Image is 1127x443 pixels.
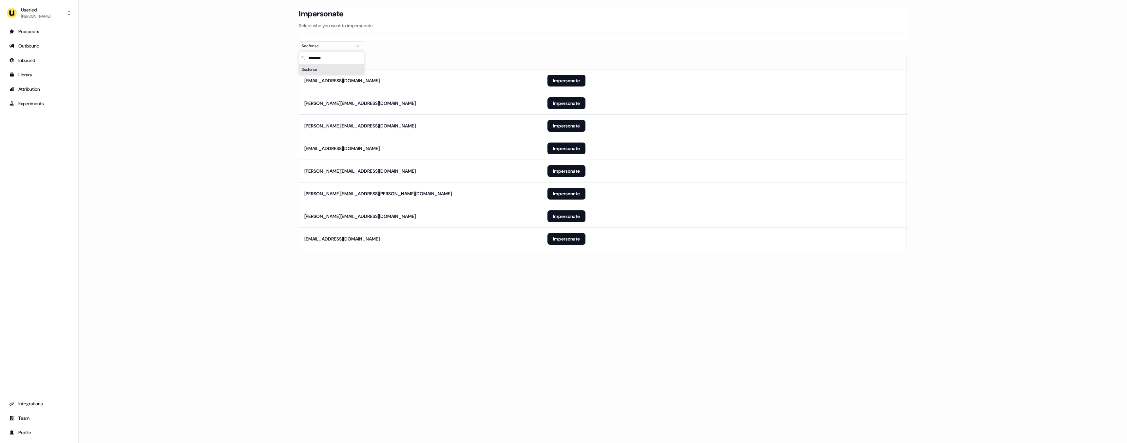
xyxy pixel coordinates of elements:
[9,57,69,64] div: Inbound
[299,22,907,29] p: Select who you want to impersonate
[547,97,585,109] button: Impersonate
[304,213,416,220] div: [PERSON_NAME][EMAIL_ADDRESS][DOMAIN_NAME]
[5,55,73,66] a: Go to Inbound
[5,41,73,51] a: Go to outbound experience
[304,145,380,152] div: [EMAIL_ADDRESS][DOMAIN_NAME]
[304,168,416,174] div: [PERSON_NAME][EMAIL_ADDRESS][DOMAIN_NAME]
[9,86,69,92] div: Attribution
[9,415,69,421] div: Team
[5,84,73,94] a: Go to attribution
[9,43,69,49] div: Outbound
[5,5,73,21] button: Userled[PERSON_NAME]
[547,188,585,200] button: Impersonate
[9,28,69,35] div: Prospects
[302,43,351,49] div: Secfense
[547,210,585,222] button: Impersonate
[547,233,585,245] button: Impersonate
[547,75,585,87] button: Impersonate
[299,9,344,19] h3: Impersonate
[5,98,73,109] a: Go to experiments
[304,236,380,242] div: [EMAIL_ADDRESS][DOMAIN_NAME]
[5,26,73,37] a: Go to prospects
[547,165,585,177] button: Impersonate
[299,56,542,69] th: Email
[5,398,73,409] a: Go to integrations
[5,427,73,438] a: Go to profile
[547,120,585,132] button: Impersonate
[5,69,73,80] a: Go to templates
[9,429,69,436] div: Profile
[21,13,50,20] div: [PERSON_NAME]
[9,71,69,78] div: Library
[304,100,416,106] div: [PERSON_NAME][EMAIL_ADDRESS][DOMAIN_NAME]
[5,413,73,423] a: Go to team
[9,400,69,407] div: Integrations
[547,143,585,154] button: Impersonate
[21,7,50,13] div: Userled
[304,77,380,84] div: [EMAIL_ADDRESS][DOMAIN_NAME]
[299,41,364,50] button: Secfense
[9,100,69,107] div: Experiments
[304,190,452,197] div: [PERSON_NAME][EMAIL_ADDRESS][PERSON_NAME][DOMAIN_NAME]
[299,64,364,75] div: Suggestions
[304,123,416,129] div: [PERSON_NAME][EMAIL_ADDRESS][DOMAIN_NAME]
[299,64,364,75] div: Secfense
